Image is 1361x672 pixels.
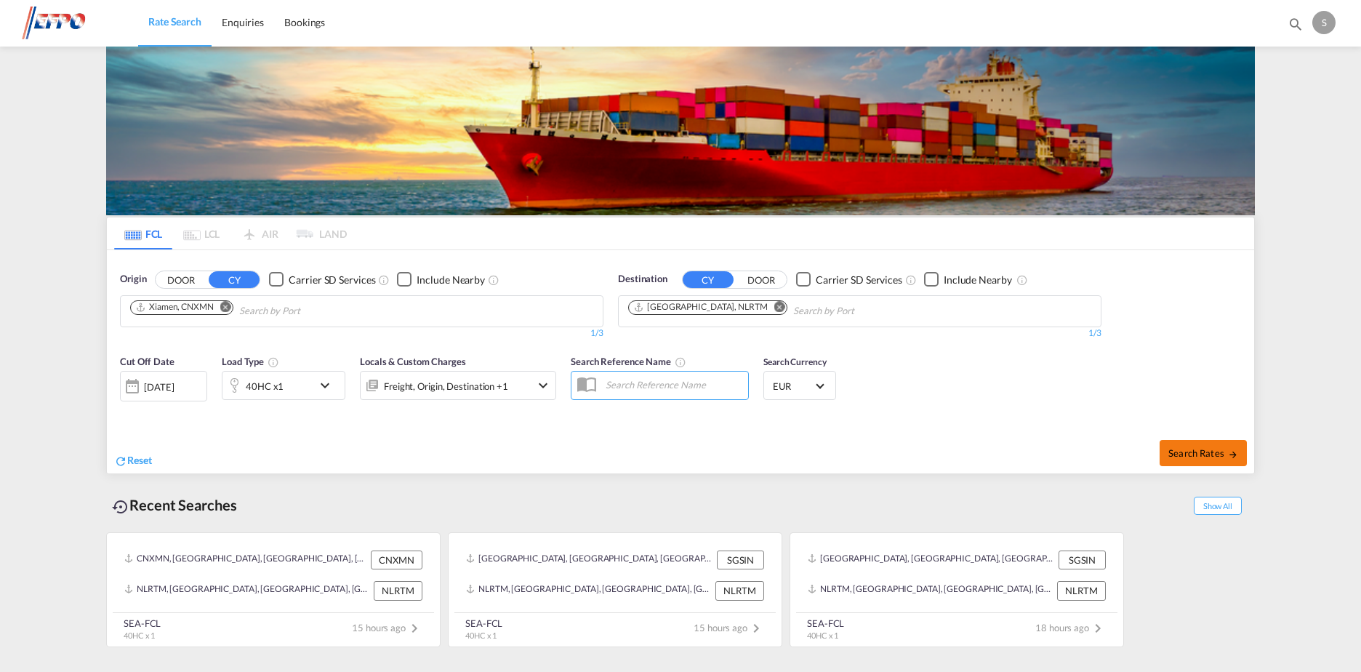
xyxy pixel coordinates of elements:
md-icon: icon-chevron-right [1089,620,1107,637]
div: SEA-FCL [124,617,161,630]
md-pagination-wrapper: Use the left and right arrow keys to navigate between tabs [114,217,347,249]
img: d38966e06f5511efa686cdb0e1f57a29.png [22,7,120,39]
md-select: Select Currency: € EUREuro [771,375,828,396]
button: CY [209,271,260,288]
div: SGSIN, Singapore, Singapore, South East Asia, Asia Pacific [466,551,713,569]
div: OriginDOOR CY Checkbox No InkUnchecked: Search for CY (Container Yard) services for all selected ... [107,250,1254,473]
div: icon-refreshReset [114,453,152,469]
md-icon: icon-backup-restore [112,498,129,516]
div: Rotterdam, NLRTM [633,301,768,313]
span: Search Currency [763,356,827,367]
md-chips-wrap: Chips container. Use arrow keys to select chips. [128,296,383,323]
span: Enquiries [222,16,264,28]
div: SGSIN [717,551,764,569]
md-icon: icon-chevron-right [406,620,423,637]
md-chips-wrap: Chips container. Use arrow keys to select chips. [626,296,937,323]
div: SEA-FCL [807,617,844,630]
span: Rate Search [148,15,201,28]
span: Bookings [284,16,325,28]
md-icon: icon-arrow-right [1228,449,1238,460]
md-checkbox: Checkbox No Ink [796,272,902,287]
span: 18 hours ago [1035,622,1107,633]
button: CY [683,271,734,288]
span: Locals & Custom Charges [360,356,466,367]
input: Chips input. [239,300,377,323]
div: Xiamen, CNXMN [135,301,214,313]
div: CNXMN [371,551,422,569]
md-icon: icon-chevron-down [316,377,341,394]
div: Press delete to remove this chip. [633,301,771,313]
span: EUR [773,380,814,393]
md-icon: icon-information-outline [268,356,279,368]
div: NLRTM, Rotterdam, Netherlands, Western Europe, Europe [124,581,370,600]
span: 15 hours ago [694,622,765,633]
md-icon: icon-magnify [1288,16,1304,32]
recent-search-card: CNXMN, [GEOGRAPHIC_DATA], [GEOGRAPHIC_DATA], [GEOGRAPHIC_DATA] & [GEOGRAPHIC_DATA], [GEOGRAPHIC_D... [106,532,441,647]
recent-search-card: [GEOGRAPHIC_DATA], [GEOGRAPHIC_DATA], [GEOGRAPHIC_DATA], [GEOGRAPHIC_DATA], [GEOGRAPHIC_DATA] SGS... [790,532,1124,647]
div: icon-magnify [1288,16,1304,38]
md-icon: icon-chevron-right [747,620,765,637]
md-checkbox: Checkbox No Ink [269,272,375,287]
div: 1/3 [120,327,603,340]
span: Search Reference Name [571,356,686,367]
button: DOOR [156,271,206,288]
div: 40HC x1icon-chevron-down [222,371,345,400]
md-icon: icon-refresh [114,455,127,468]
md-icon: icon-chevron-down [534,377,552,394]
div: s [1312,11,1336,34]
span: 40HC x 1 [465,631,497,640]
div: 1/3 [618,327,1101,340]
div: Recent Searches [106,489,243,521]
input: Search Reference Name [598,373,748,395]
div: SGSIN, Singapore, Singapore, South East Asia, Asia Pacific [808,551,1055,569]
md-icon: Unchecked: Ignores neighbouring ports when fetching rates.Checked : Includes neighbouring ports w... [488,274,499,286]
div: Freight Origin Destination Factory Stuffing [384,376,508,396]
div: SGSIN [1059,551,1106,569]
div: NLRTM [715,581,764,600]
div: 40HC x1 [246,376,284,396]
div: Press delete to remove this chip. [135,301,217,313]
md-icon: Your search will be saved by the below given name [675,356,686,368]
span: Origin [120,272,146,287]
recent-search-card: [GEOGRAPHIC_DATA], [GEOGRAPHIC_DATA], [GEOGRAPHIC_DATA], [GEOGRAPHIC_DATA], [GEOGRAPHIC_DATA] SGS... [448,532,782,647]
img: LCL+%26+FCL+BACKGROUND.png [106,47,1255,215]
button: DOOR [736,271,787,288]
div: NLRTM, Rotterdam, Netherlands, Western Europe, Europe [808,581,1053,600]
div: NLRTM [1057,581,1106,600]
span: Load Type [222,356,279,367]
div: NLRTM [374,581,422,600]
md-datepicker: Select [120,400,131,420]
div: CNXMN, Xiamen, China, Greater China & Far East Asia, Asia Pacific [124,551,367,569]
div: [DATE] [144,380,174,393]
div: Include Nearby [944,273,1012,287]
button: Remove [211,301,233,316]
md-tab-item: FCL [114,217,172,249]
button: Search Ratesicon-arrow-right [1160,440,1247,466]
div: Carrier SD Services [289,273,375,287]
div: [DATE] [120,371,207,401]
md-icon: Unchecked: Search for CY (Container Yard) services for all selected carriers.Checked : Search for... [905,274,917,286]
span: Search Rates [1168,447,1238,459]
input: Chips input. [793,300,931,323]
md-checkbox: Checkbox No Ink [397,272,485,287]
div: Carrier SD Services [816,273,902,287]
md-icon: Unchecked: Ignores neighbouring ports when fetching rates.Checked : Includes neighbouring ports w... [1016,274,1028,286]
div: NLRTM, Rotterdam, Netherlands, Western Europe, Europe [466,581,712,600]
div: SEA-FCL [465,617,502,630]
md-icon: Unchecked: Search for CY (Container Yard) services for all selected carriers.Checked : Search for... [378,274,390,286]
span: Cut Off Date [120,356,174,367]
div: Include Nearby [417,273,485,287]
div: Freight Origin Destination Factory Stuffingicon-chevron-down [360,371,556,400]
span: Show All [1194,497,1242,515]
span: Reset [127,454,152,466]
span: 40HC x 1 [807,631,838,640]
button: Remove [765,301,787,316]
span: 15 hours ago [352,622,423,633]
span: Destination [618,272,667,287]
span: 40HC x 1 [124,631,155,640]
md-checkbox: Checkbox No Ink [924,272,1012,287]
